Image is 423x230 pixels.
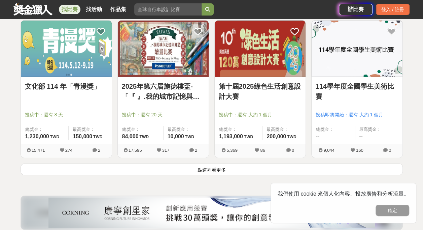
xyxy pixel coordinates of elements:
[219,111,302,118] span: 投稿中：還有 大約 1 個月
[122,111,205,118] span: 投稿中：還有 20 天
[219,134,243,139] span: 1,193,000
[339,4,373,15] a: 辦比賽
[25,111,108,118] span: 投稿中：還有 8 天
[278,191,409,197] span: 我們使用 cookie 來個人化內容、投放廣告和分析流量。
[48,198,375,228] img: 26832ba5-e3c6-4c80-9a06-d1bc5d39966c.png
[312,21,402,77] img: Cover Image
[98,148,100,153] span: 2
[267,134,286,139] span: 200,000
[260,148,265,153] span: 86
[25,81,108,91] a: 文化部 114 年「青漫獎」
[219,126,258,133] span: 總獎金：
[93,135,102,139] span: TWD
[316,134,320,139] span: --
[129,148,142,153] span: 17,595
[107,5,129,14] a: 作品集
[50,135,59,139] span: TWD
[73,126,107,133] span: 最高獎金：
[122,134,139,139] span: 84,000
[59,5,80,14] a: 找比賽
[122,81,205,102] a: 2025年第六届施德樓盃-「『 』.我的城市記憶與鄉愁」繪畫比賽
[267,126,301,133] span: 最高獎金：
[32,148,45,153] span: 15,471
[356,148,363,153] span: 160
[287,135,296,139] span: TWD
[73,134,92,139] span: 150,000
[168,134,184,139] span: 10,000
[389,148,391,153] span: 0
[359,134,363,139] span: --
[244,135,253,139] span: TWD
[65,148,73,153] span: 274
[316,81,398,102] a: 114學年度全國學生美術比賽
[122,126,159,133] span: 總獎金：
[134,3,202,16] input: 全球自行車設計比賽
[215,21,306,77] img: Cover Image
[195,148,197,153] span: 2
[168,126,205,133] span: 最高獎金：
[139,135,148,139] span: TWD
[226,148,238,153] span: 5,369
[21,21,112,77] img: Cover Image
[292,148,294,153] span: 0
[83,5,105,14] a: 找活動
[359,126,398,133] span: 最高獎金：
[21,164,403,175] button: 點這裡看更多
[162,148,170,153] span: 317
[316,126,351,133] span: 總獎金：
[376,205,409,216] button: 確定
[118,21,209,77] img: Cover Image
[219,81,302,102] a: 第十屆2025綠色生活創意設計大賽
[185,135,194,139] span: TWD
[316,111,398,118] span: 投稿即將開始：還有 大約 1 個月
[25,126,65,133] span: 總獎金：
[25,134,49,139] span: 1,230,000
[323,148,334,153] span: 9,044
[376,4,410,15] div: 登入 / 註冊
